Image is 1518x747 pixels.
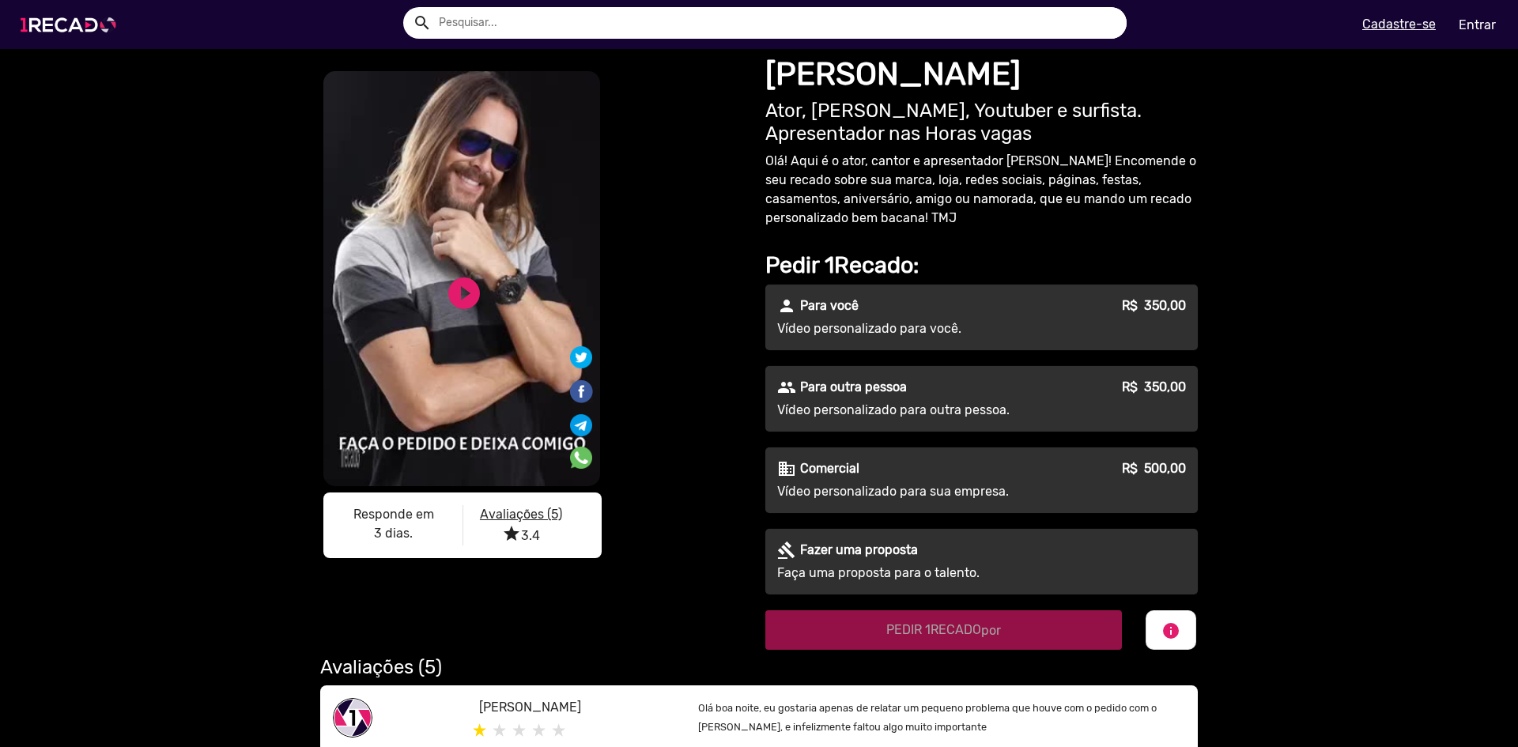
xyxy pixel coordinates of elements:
[765,251,1198,279] h2: Pedir 1Recado:
[981,623,1001,638] span: por
[800,296,859,315] p: Para você
[765,152,1198,228] p: Olá! Aqui é o ator, cantor e apresentador [PERSON_NAME]! Encomende o seu recado sobre sua marca, ...
[427,7,1127,39] input: Pesquisar...
[1448,11,1506,39] a: Entrar
[479,698,674,717] p: [PERSON_NAME]
[777,401,1063,420] p: Vídeo personalizado para outra pessoa.
[570,443,592,458] i: Share on WhatsApp
[445,274,483,312] a: play_circle_filled
[765,55,1198,93] h1: [PERSON_NAME]
[570,447,592,469] img: Compartilhe no whatsapp
[765,610,1122,650] button: PEDIR 1RECADOpor
[333,698,372,738] img: share-1recado.png
[800,459,859,478] p: Comercial
[1122,296,1186,315] p: R$ 350,00
[568,378,594,393] i: Share on Facebook
[777,482,1063,501] p: Vídeo personalizado para sua empresa.
[765,100,1198,145] h2: Ator, [PERSON_NAME], Youtuber e surfista. Apresentador nas Horas vagas
[570,414,592,436] img: Compartilhe no telegram
[502,524,521,543] i: star
[374,526,413,541] b: 3 dias.
[800,541,918,560] p: Fazer uma proposta
[336,505,451,524] p: Responde em
[570,412,592,427] i: Share on Telegram
[777,296,796,315] mat-icon: person
[777,459,796,478] mat-icon: business
[502,528,540,543] span: 3.4
[480,507,562,522] u: Avaliações (5)
[698,702,1157,733] small: Olá boa noite, eu gostaria apenas de relatar um pequeno problema que houve com o pedido com o [PE...
[568,379,594,404] img: Compartilhe no facebook
[407,8,435,36] button: Example home icon
[777,564,1063,583] p: Faça uma proposta para o talento.
[777,541,796,560] mat-icon: gavel
[323,71,600,486] video: S1RECADO vídeos dedicados para fãs e empresas
[777,319,1063,338] p: Vídeo personalizado para você.
[1122,459,1186,478] p: R$ 500,00
[1161,621,1180,640] mat-icon: info
[320,656,1198,679] h2: Avaliações (5)
[777,378,796,397] mat-icon: people
[1122,378,1186,397] p: R$ 350,00
[886,622,1001,637] span: PEDIR 1RECADO
[800,378,907,397] p: Para outra pessoa
[413,13,432,32] mat-icon: Example home icon
[570,346,592,368] img: Compartilhe no twitter
[570,349,592,364] i: Share on Twitter
[1362,17,1436,32] u: Cadastre-se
